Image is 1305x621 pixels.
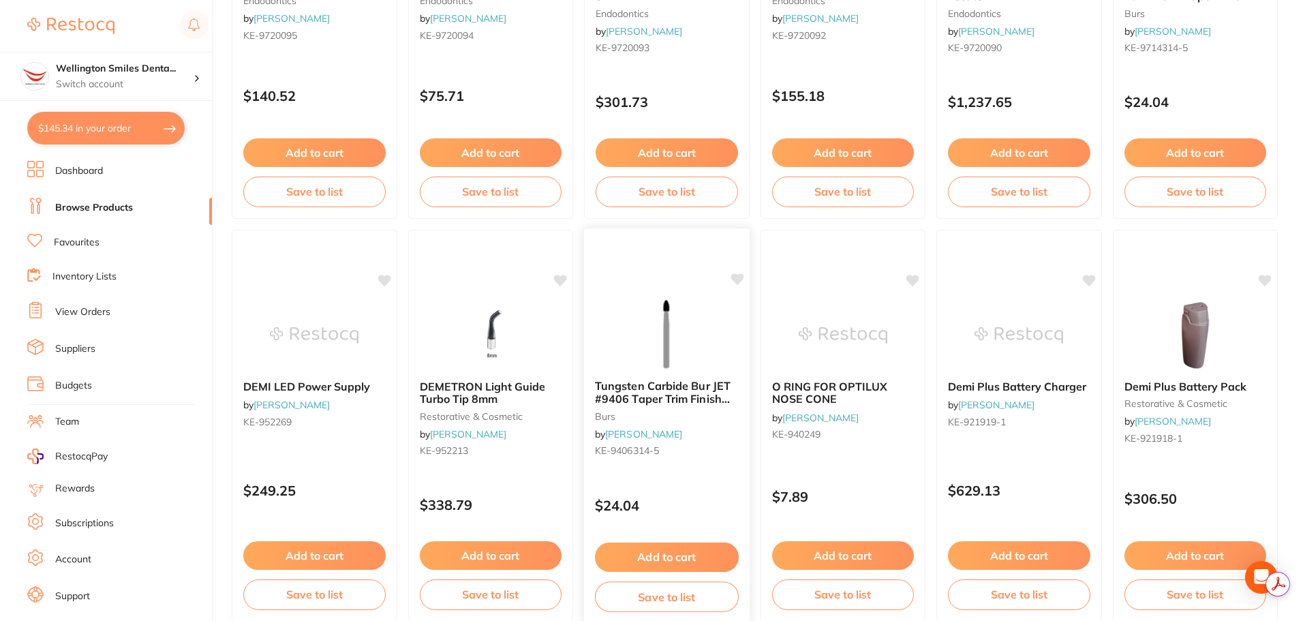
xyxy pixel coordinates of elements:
[772,177,915,207] button: Save to list
[948,380,1090,393] b: Demi Plus Battery Charger
[243,138,386,167] button: Add to cart
[1135,415,1211,427] a: [PERSON_NAME]
[243,483,386,498] p: $249.25
[1124,541,1267,570] button: Add to cart
[1124,415,1211,427] span: by
[55,590,90,603] a: Support
[55,201,133,215] a: Browse Products
[52,270,117,284] a: Inventory Lists
[243,541,386,570] button: Add to cart
[1124,579,1267,609] button: Save to list
[948,416,1006,428] span: KE-921919-1
[772,380,887,406] span: O RING FOR OPTILUX NOSE CONE
[772,412,859,424] span: by
[254,12,330,25] a: [PERSON_NAME]
[27,10,114,42] a: Restocq Logo
[27,18,114,34] img: Restocq Logo
[54,236,99,249] a: Favourites
[420,380,562,406] b: DEMETRON Light Guide Turbo Tip 8mm
[596,8,738,19] small: endodontics
[596,138,738,167] button: Add to cart
[243,12,330,25] span: by
[948,399,1034,411] span: by
[243,416,292,428] span: KE-952269
[948,541,1090,570] button: Add to cart
[1124,25,1211,37] span: by
[948,483,1090,498] p: $629.13
[1124,398,1267,409] small: restorative & cosmetic
[948,25,1034,37] span: by
[420,444,468,457] span: KE-952213
[420,497,562,513] p: $338.79
[420,411,562,422] small: restorative & cosmetic
[1124,42,1188,54] span: KE-9714314-5
[772,12,859,25] span: by
[595,379,731,418] span: Tungsten Carbide Bur JET #9406 Taper Trim Finish FG x 5
[958,399,1034,411] a: [PERSON_NAME]
[430,428,506,440] a: [PERSON_NAME]
[948,380,1086,393] span: Demi Plus Battery Charger
[772,138,915,167] button: Add to cart
[799,301,887,369] img: O RING FOR OPTILUX NOSE CONE
[596,177,738,207] button: Save to list
[55,305,110,319] a: View Orders
[420,177,562,207] button: Save to list
[243,380,370,393] span: DEMI LED Power Supply
[772,428,820,440] span: KE-940249
[772,579,915,609] button: Save to list
[1124,94,1267,110] p: $24.04
[595,380,739,405] b: Tungsten Carbide Bur JET #9406 Taper Trim Finish FG x 5
[1151,301,1240,369] img: Demi Plus Battery Pack
[420,428,506,440] span: by
[55,415,79,429] a: Team
[595,428,682,440] span: by
[606,25,682,37] a: [PERSON_NAME]
[56,62,194,76] h4: Wellington Smiles Dental
[782,412,859,424] a: [PERSON_NAME]
[1135,25,1211,37] a: [PERSON_NAME]
[1124,138,1267,167] button: Add to cart
[243,177,386,207] button: Save to list
[1124,432,1182,444] span: KE-921918-1
[243,29,297,42] span: KE-9720095
[55,450,108,464] span: RestocqPay
[420,579,562,609] button: Save to list
[958,25,1034,37] a: [PERSON_NAME]
[420,541,562,570] button: Add to cart
[605,428,682,440] a: [PERSON_NAME]
[1124,8,1267,19] small: burs
[772,29,826,42] span: KE-9720092
[27,112,185,145] button: $145.34 in your order
[596,94,738,110] p: $301.73
[772,88,915,104] p: $155.18
[420,29,474,42] span: KE-9720094
[56,78,194,91] p: Switch account
[420,12,506,25] span: by
[772,489,915,504] p: $7.89
[1124,380,1267,393] b: Demi Plus Battery Pack
[55,553,91,566] a: Account
[596,25,682,37] span: by
[55,482,95,496] a: Rewards
[446,301,535,369] img: DEMETRON Light Guide Turbo Tip 8mm
[27,449,108,464] a: RestocqPay
[948,177,1090,207] button: Save to list
[430,12,506,25] a: [PERSON_NAME]
[948,579,1090,609] button: Save to list
[254,399,330,411] a: [PERSON_NAME]
[948,94,1090,110] p: $1,237.65
[27,449,44,464] img: RestocqPay
[596,42,649,54] span: KE-9720093
[243,380,386,393] b: DEMI LED Power Supply
[595,498,739,513] p: $24.04
[55,342,95,356] a: Suppliers
[595,581,739,612] button: Save to list
[243,399,330,411] span: by
[420,138,562,167] button: Add to cart
[595,410,739,421] small: burs
[595,543,739,572] button: Add to cart
[948,42,1002,54] span: KE-9720090
[1245,561,1278,594] div: Open Intercom Messenger
[243,579,386,609] button: Save to list
[772,380,915,406] b: O RING FOR OPTILUX NOSE CONE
